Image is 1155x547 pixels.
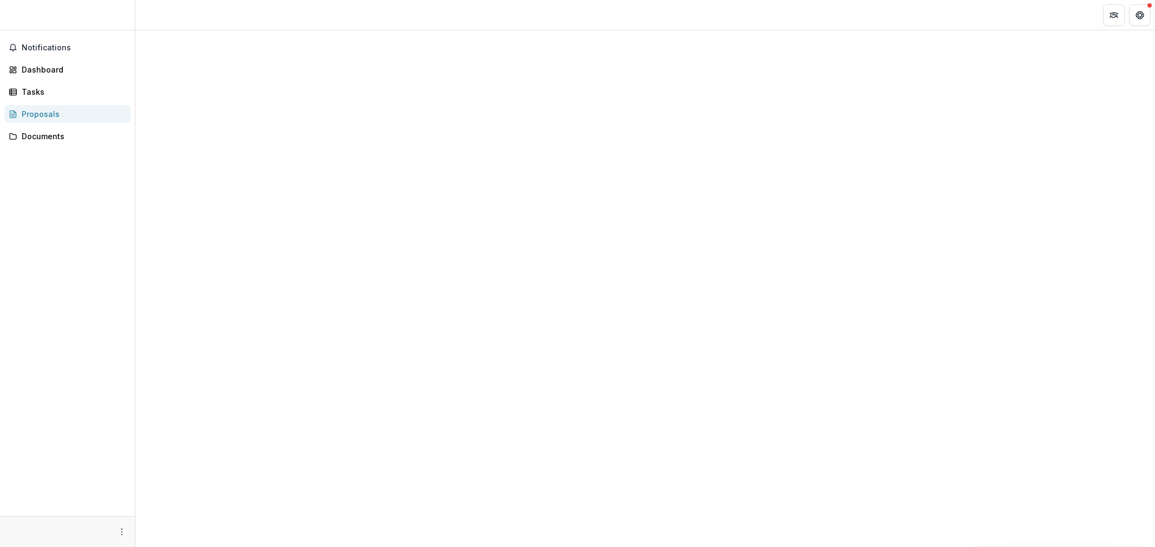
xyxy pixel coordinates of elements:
[1103,4,1125,26] button: Partners
[4,127,130,145] a: Documents
[22,131,122,142] div: Documents
[1129,4,1151,26] button: Get Help
[4,61,130,79] a: Dashboard
[4,105,130,123] a: Proposals
[4,39,130,56] button: Notifications
[22,43,126,53] span: Notifications
[4,83,130,101] a: Tasks
[115,525,128,538] button: More
[22,64,122,75] div: Dashboard
[22,86,122,97] div: Tasks
[22,108,122,120] div: Proposals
